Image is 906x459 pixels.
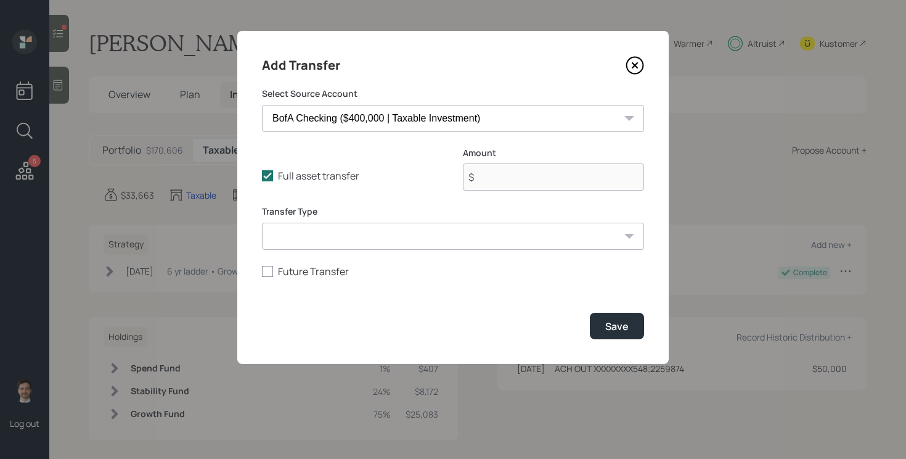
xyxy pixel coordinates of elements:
[262,169,443,183] label: Full asset transfer
[262,265,644,278] label: Future Transfer
[262,88,644,100] label: Select Source Account
[262,205,644,218] label: Transfer Type
[605,320,629,333] div: Save
[463,147,644,159] label: Amount
[262,56,340,75] h4: Add Transfer
[590,313,644,339] button: Save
